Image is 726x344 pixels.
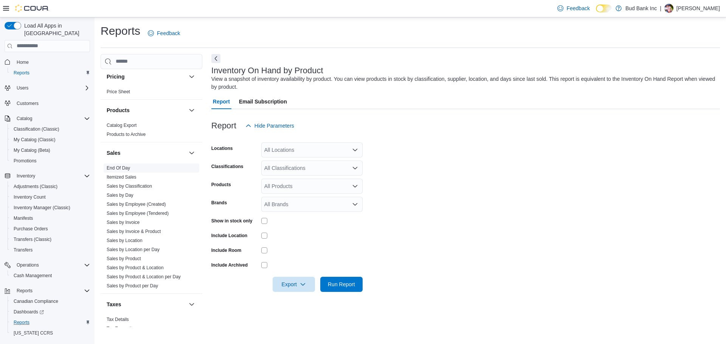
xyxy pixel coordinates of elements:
[107,220,140,225] a: Sales by Invoice
[101,23,140,39] h1: Reports
[320,277,363,292] button: Run Report
[11,307,47,316] a: Dashboards
[14,171,90,180] span: Inventory
[107,89,130,95] span: Price Sheet
[107,210,169,216] span: Sales by Employee (Tendered)
[14,171,38,180] button: Inventory
[2,260,93,270] button: Operations
[14,99,42,108] a: Customers
[187,72,196,81] button: Pricing
[11,245,36,255] a: Transfers
[101,315,202,336] div: Taxes
[14,58,32,67] a: Home
[107,228,161,234] span: Sales by Invoice & Product
[554,1,593,16] a: Feedback
[11,329,56,338] a: [US_STATE] CCRS
[14,319,29,325] span: Reports
[107,265,164,270] a: Sales by Product & Location
[107,106,130,114] h3: Products
[11,271,55,280] a: Cash Management
[107,202,166,207] a: Sales by Employee (Created)
[107,283,158,288] a: Sales by Product per Day
[11,297,90,306] span: Canadian Compliance
[21,22,90,37] span: Load All Apps in [GEOGRAPHIC_DATA]
[254,122,294,130] span: Hide Parameters
[107,301,121,308] h3: Taxes
[14,83,90,93] span: Users
[107,326,139,331] a: Tax Exemptions
[8,181,93,192] button: Adjustments (Classic)
[242,118,297,133] button: Hide Parameters
[11,271,90,280] span: Cash Management
[14,205,70,211] span: Inventory Manager (Classic)
[11,146,90,155] span: My Catalog (Beta)
[352,183,358,189] button: Open list of options
[101,121,202,142] div: Products
[211,262,248,268] label: Include Archived
[11,193,90,202] span: Inventory Count
[14,247,33,253] span: Transfers
[17,85,28,91] span: Users
[11,135,90,144] span: My Catalog (Classic)
[596,5,612,12] input: Dark Mode
[11,245,90,255] span: Transfers
[8,307,93,317] a: Dashboards
[211,75,716,91] div: View a snapshot of inventory availability by product. You can view products in stock by classific...
[107,211,169,216] a: Sales by Employee (Tendered)
[107,122,137,128] span: Catalog Export
[107,192,133,198] span: Sales by Day
[107,193,133,198] a: Sales by Day
[11,125,62,134] a: Classification (Classic)
[17,116,32,122] span: Catalog
[11,68,33,77] a: Reports
[107,174,137,180] span: Itemized Sales
[211,145,233,151] label: Locations
[8,245,93,255] button: Transfers
[107,274,181,279] a: Sales by Product & Location per Day
[107,256,141,262] span: Sales by Product
[107,149,121,157] h3: Sales
[328,281,355,288] span: Run Report
[11,156,40,165] a: Promotions
[11,235,54,244] a: Transfers (Classic)
[213,94,230,109] span: Report
[107,174,137,180] a: Itemized Sales
[107,123,137,128] a: Catalog Export
[8,328,93,338] button: [US_STATE] CCRS
[107,238,143,243] a: Sales by Location
[2,98,93,109] button: Customers
[17,288,33,294] span: Reports
[107,238,143,244] span: Sales by Location
[239,94,287,109] span: Email Subscription
[2,57,93,68] button: Home
[14,261,42,270] button: Operations
[145,26,183,41] a: Feedback
[625,4,657,13] p: Bud Bank Inc
[11,193,49,202] a: Inventory Count
[11,182,90,191] span: Adjustments (Classic)
[11,329,90,338] span: Washington CCRS
[11,318,90,327] span: Reports
[101,87,202,99] div: Pricing
[11,214,36,223] a: Manifests
[107,73,186,80] button: Pricing
[211,200,227,206] label: Brands
[107,131,146,137] span: Products to Archive
[8,317,93,328] button: Reports
[211,233,247,239] label: Include Location
[211,164,244,170] label: Classifications
[14,137,56,143] span: My Catalog (Classic)
[8,202,93,213] button: Inventory Manager (Classic)
[107,165,130,171] a: End Of Day
[8,68,93,78] button: Reports
[352,201,358,207] button: Open list of options
[14,147,50,153] span: My Catalog (Beta)
[11,307,90,316] span: Dashboards
[11,182,60,191] a: Adjustments (Classic)
[11,135,59,144] a: My Catalog (Classic)
[107,229,161,234] a: Sales by Invoice & Product
[8,156,93,166] button: Promotions
[2,171,93,181] button: Inventory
